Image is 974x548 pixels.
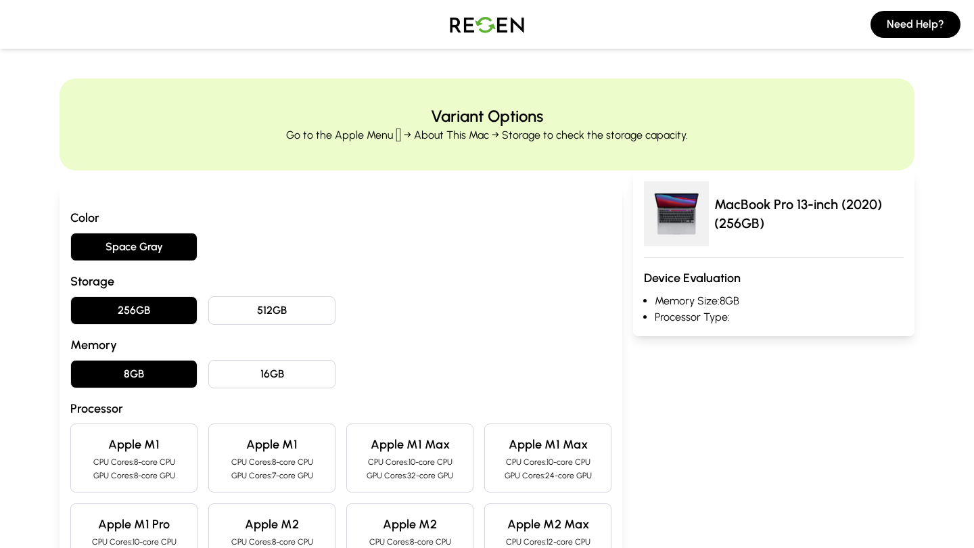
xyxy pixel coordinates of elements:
[358,457,462,467] p: CPU Cores: 10-core CPU
[644,181,709,246] img: MacBook Pro 13-inch (2020)
[644,269,904,288] h3: Device Evaluation
[220,515,324,534] h4: Apple M2
[208,360,335,388] button: 16GB
[70,399,611,418] h3: Processor
[496,515,600,534] h4: Apple M2 Max
[220,435,324,454] h4: Apple M1
[82,435,186,454] h4: Apple M1
[655,293,904,309] li: Memory Size: 8GB
[496,435,600,454] h4: Apple M1 Max
[70,296,198,325] button: 256GB
[714,195,904,233] p: MacBook Pro 13-inch (2020) (256GB)
[496,536,600,547] p: CPU Cores: 12-core CPU
[82,536,186,547] p: CPU Cores: 10-core CPU
[220,457,324,467] p: CPU Cores: 8-core CPU
[358,470,462,481] p: GPU Cores: 32-core GPU
[358,536,462,547] p: CPU Cores: 8-core CPU
[82,515,186,534] h4: Apple M1 Pro
[496,457,600,467] p: CPU Cores: 10-core CPU
[286,127,688,143] p: Go to the Apple Menu  → About This Mac → Storage to check the storage capacity.
[440,5,534,43] img: Logo
[70,272,611,291] h3: Storage
[70,208,611,227] h3: Color
[220,470,324,481] p: GPU Cores: 7-core GPU
[82,470,186,481] p: GPU Cores: 8-core GPU
[358,515,462,534] h4: Apple M2
[70,360,198,388] button: 8GB
[496,470,600,481] p: GPU Cores: 24-core GPU
[358,435,462,454] h4: Apple M1 Max
[431,106,543,127] h2: Variant Options
[220,536,324,547] p: CPU Cores: 8-core CPU
[655,309,904,325] li: Processor Type:
[70,336,611,355] h3: Memory
[208,296,335,325] button: 512GB
[82,457,186,467] p: CPU Cores: 8-core CPU
[70,233,198,261] button: Space Gray
[871,11,960,38] button: Need Help?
